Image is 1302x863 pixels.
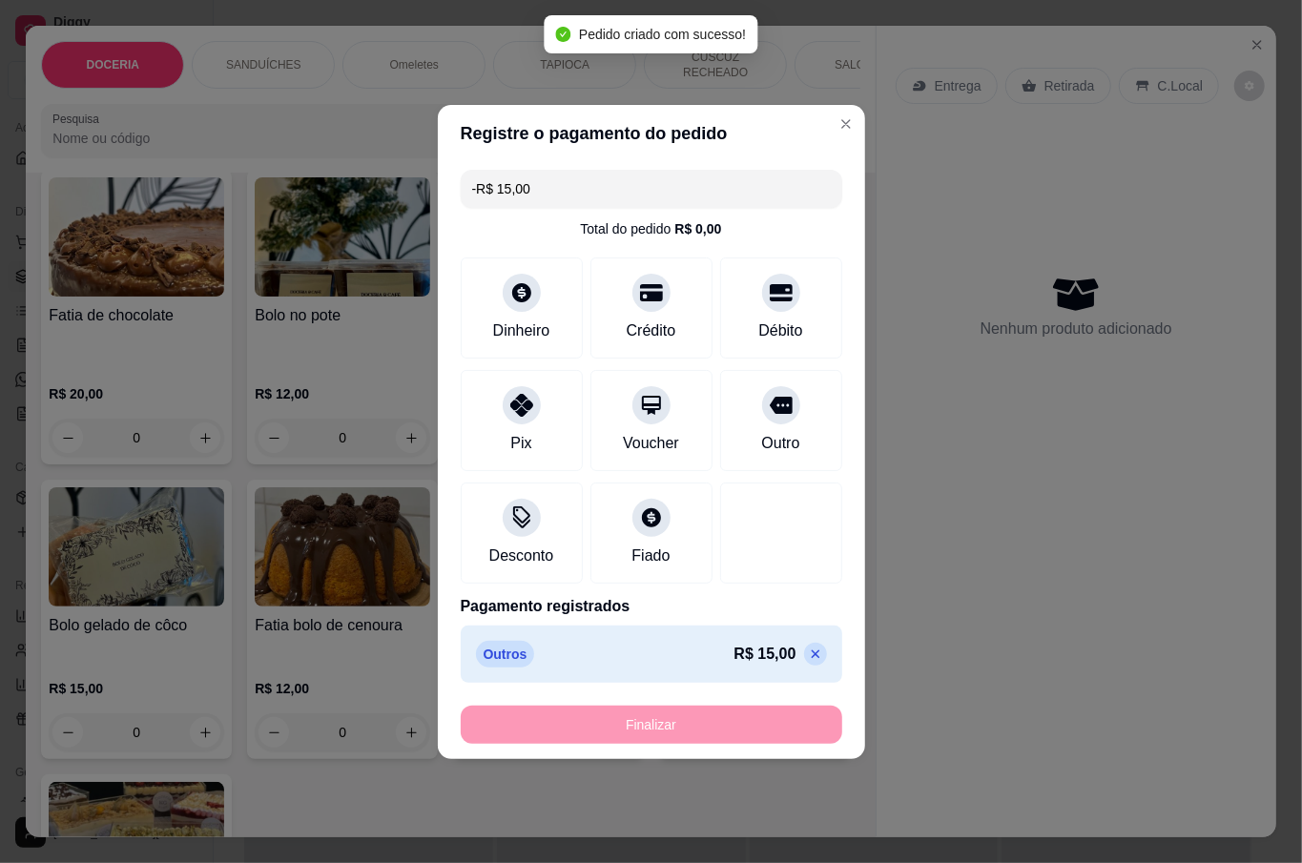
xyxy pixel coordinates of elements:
[489,545,554,567] div: Desconto
[831,109,861,139] button: Close
[461,595,842,618] p: Pagamento registrados
[674,219,721,238] div: R$ 0,00
[580,219,721,238] div: Total do pedido
[438,105,865,162] header: Registre o pagamento do pedido
[476,641,535,668] p: Outros
[579,27,746,42] span: Pedido criado com sucesso!
[493,319,550,342] div: Dinheiro
[627,319,676,342] div: Crédito
[510,432,531,455] div: Pix
[472,170,831,208] input: Ex.: hambúrguer de cordeiro
[734,643,796,666] p: R$ 15,00
[556,27,571,42] span: check-circle
[761,432,799,455] div: Outro
[758,319,802,342] div: Débito
[623,432,679,455] div: Voucher
[631,545,670,567] div: Fiado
